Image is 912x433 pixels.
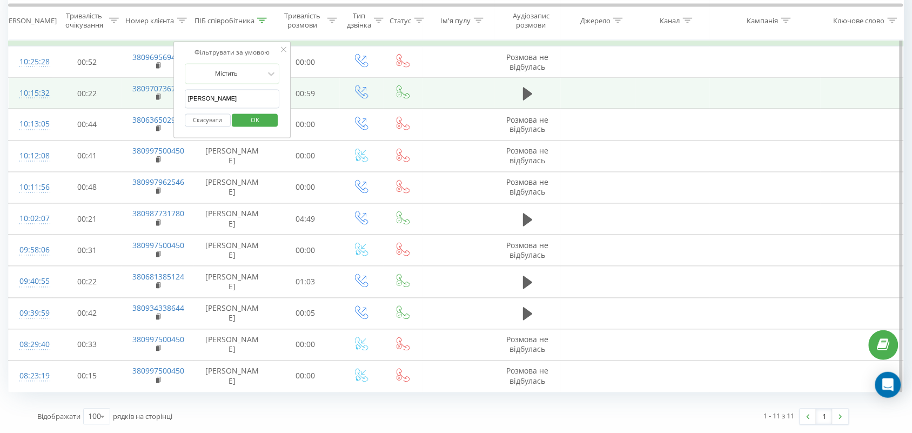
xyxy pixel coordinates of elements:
[132,366,184,376] a: 380997500450
[441,16,471,25] div: Ім'я пулу
[132,146,184,156] a: 380997500450
[132,209,184,219] a: 380987731780
[19,51,42,72] div: 10:25:28
[37,412,81,422] span: Відображати
[816,409,833,424] a: 1
[132,52,184,62] a: 380969569478
[271,361,340,392] td: 00:00
[52,361,122,392] td: 00:15
[580,16,611,25] div: Джерело
[62,11,106,30] div: Тривалість очікування
[19,240,42,261] div: 09:58:06
[193,298,271,329] td: [PERSON_NAME]
[132,83,184,94] a: 380970736741
[193,329,271,361] td: [PERSON_NAME]
[132,177,184,188] a: 380997962546
[19,335,42,356] div: 08:29:40
[52,329,122,361] td: 00:33
[52,235,122,267] td: 00:31
[185,48,280,58] div: Фільтрувати за умовою
[271,78,340,109] td: 00:59
[504,11,558,30] div: Аудіозапис розмови
[271,109,340,141] td: 00:00
[193,172,271,203] td: [PERSON_NAME]
[193,204,271,235] td: [PERSON_NAME]
[19,271,42,292] div: 09:40:55
[271,172,340,203] td: 00:00
[240,111,270,128] span: OK
[507,241,549,261] span: Розмова не відбулась
[19,366,42,387] div: 08:23:19
[280,11,325,30] div: Тривалість розмови
[52,267,122,298] td: 00:22
[507,52,549,72] span: Розмова не відбулась
[19,177,42,198] div: 10:11:56
[232,114,278,127] button: OK
[19,303,42,324] div: 09:39:59
[195,16,254,25] div: ПІБ співробітника
[271,204,340,235] td: 04:49
[52,172,122,203] td: 00:48
[2,16,57,25] div: [PERSON_NAME]
[132,303,184,314] a: 380934338644
[764,411,795,422] div: 1 - 11 з 11
[52,298,122,329] td: 00:42
[507,115,549,135] span: Розмова не відбулась
[19,114,42,135] div: 10:13:05
[52,109,122,141] td: 00:44
[19,209,42,230] div: 10:02:07
[347,11,371,30] div: Тип дзвінка
[52,46,122,78] td: 00:52
[507,146,549,166] span: Розмова не відбулась
[193,267,271,298] td: [PERSON_NAME]
[52,141,122,172] td: 00:41
[193,361,271,392] td: [PERSON_NAME]
[507,366,549,386] span: Розмова не відбулась
[271,329,340,361] td: 00:00
[88,411,101,422] div: 100
[19,83,42,104] div: 10:15:32
[126,16,175,25] div: Номер клієнта
[19,146,42,167] div: 10:12:08
[52,204,122,235] td: 00:21
[834,16,885,25] div: Ключове слово
[390,16,412,25] div: Статус
[875,372,901,398] div: Open Intercom Messenger
[132,115,184,125] a: 380636502928
[132,335,184,345] a: 380997500450
[271,46,340,78] td: 00:00
[271,235,340,267] td: 00:00
[185,114,231,127] button: Скасувати
[52,78,122,109] td: 00:22
[507,177,549,197] span: Розмова не відбулась
[185,90,280,109] input: Введіть значення
[507,335,549,355] span: Розмова не відбулась
[660,16,680,25] div: Канал
[193,141,271,172] td: [PERSON_NAME]
[747,16,779,25] div: Кампанія
[193,235,271,267] td: [PERSON_NAME]
[132,241,184,251] a: 380997500450
[271,298,340,329] td: 00:05
[113,412,172,422] span: рядків на сторінці
[132,272,184,282] a: 380681385124
[271,141,340,172] td: 00:00
[271,267,340,298] td: 01:03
